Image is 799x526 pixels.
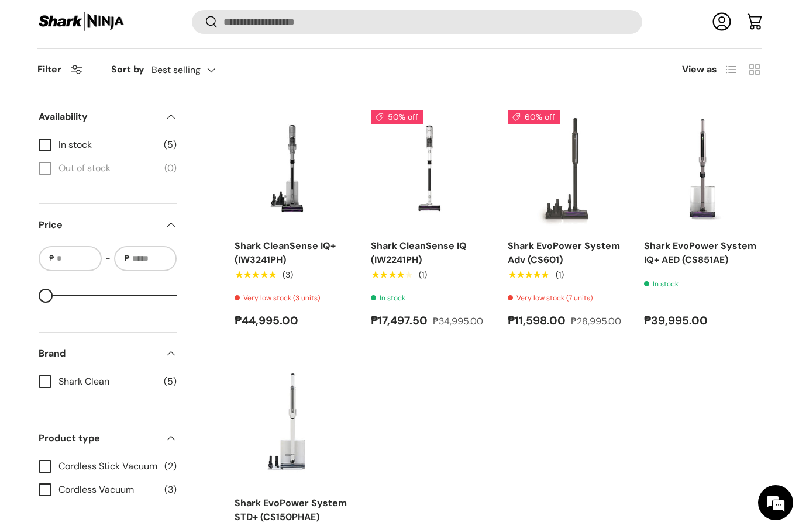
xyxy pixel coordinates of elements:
a: Shark EvoPower System STD+ (CS150PHAE) [235,497,347,523]
a: Shark CleanSense IQ (IW2241PH) [371,240,467,266]
a: Shark EvoPower System Adv (CS601) [508,110,625,227]
span: Shark Clean [58,375,157,389]
img: Shark Ninja Philippines [37,11,125,33]
span: (2) [164,459,177,473]
a: Shark EvoPower System Adv (CS601) [508,240,620,266]
img: shark-cleansense-auto-empty-dock-iw3241ae-full-view-sharkninja-philippines [235,110,352,227]
summary: Availability [39,96,177,138]
span: (0) [164,161,177,175]
span: Cordless Stick Vacuum [58,459,157,473]
label: Sort by [111,63,151,77]
span: Price [39,218,158,232]
span: Filter [37,63,61,75]
img: shark-kion-iw2241-full-view-shark-ninja-philippines [371,110,488,227]
a: Shark CleanSense IQ (IW2241PH) [371,110,488,227]
a: Shark EvoPower System IQ+ AED (CS851AE) [644,240,756,266]
span: (5) [164,138,177,152]
button: Best selling [151,60,239,80]
span: ₱ [123,252,131,265]
a: Shark EvoPower System STD+ (CS150PHAE) [235,367,352,485]
span: - [105,251,111,265]
a: Shark EvoPower System IQ+ AED (CS851AE) [644,110,762,227]
span: Out of stock [58,161,157,175]
span: 50% off [371,110,423,124]
span: ₱ [48,252,56,265]
span: Cordless Vacuum [58,483,157,497]
span: Brand [39,347,158,361]
summary: Price [39,204,177,246]
span: In stock [58,138,157,152]
summary: Product type [39,417,177,459]
span: (5) [164,375,177,389]
span: Product type [39,431,158,445]
span: Availability [39,110,158,124]
span: View as [682,63,717,77]
span: (3) [164,483,177,497]
summary: Brand [39,333,177,375]
span: Best selling [151,64,201,75]
a: Shark CleanSense IQ+ (IW3241PH) [235,110,352,227]
button: Filter [37,63,82,75]
span: 60% off [508,110,560,124]
a: Shark CleanSense IQ+ (IW3241PH) [235,240,336,266]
